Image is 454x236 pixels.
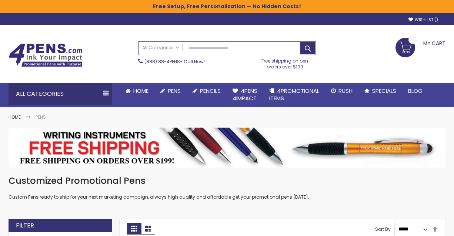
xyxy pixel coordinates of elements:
[227,83,263,107] a: 4Pens4impact
[127,223,141,235] strong: Grid
[133,87,148,95] span: Home
[408,17,438,23] a: Wishlist
[16,222,34,230] strong: Filter
[9,43,83,67] img: 4Pens Custom Pens and Promotional Products
[36,114,46,120] strong: Pens
[338,87,353,95] span: Rush
[269,87,319,102] span: 4PROMOTIONAL ITEMS
[120,83,154,99] a: Home
[144,58,205,65] span: - Call Now!
[372,87,396,95] span: Specials
[9,114,21,120] a: Home
[375,226,391,232] label: Sort By
[9,83,112,105] div: All Categories
[168,87,181,95] span: Pens
[9,175,445,200] div: Custom Pens ready to ship for your next marketing campaign, always high quality and affordable ge...
[9,128,445,168] img: Pens
[144,58,180,65] a: (888) 88-4PENS
[138,42,183,54] a: All Categories
[254,55,316,70] div: Free shipping on pen orders over $199
[154,83,187,99] a: Pens
[402,83,428,99] a: Blog
[325,83,358,99] a: Rush
[200,87,221,95] span: Pencils
[142,45,179,51] span: All Categories
[358,83,402,99] a: Specials
[233,87,257,102] span: 4Pens 4impact
[9,175,445,187] h1: Customized Promotional Pens
[408,87,423,95] span: Blog
[187,83,227,99] a: Pencils
[263,83,325,107] a: 4PROMOTIONALITEMS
